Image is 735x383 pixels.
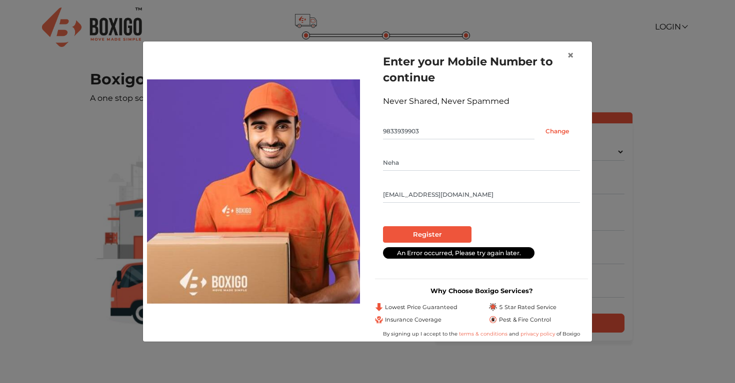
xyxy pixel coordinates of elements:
[383,155,580,171] input: Your Name
[383,187,580,203] input: Email Id
[459,331,509,337] a: terms & conditions
[383,53,580,85] h1: Enter your Mobile Number to continue
[383,123,534,139] input: Mobile No
[383,226,471,243] input: Register
[385,303,457,312] span: Lowest Price Guaranteed
[375,330,588,338] div: By signing up I accept to the and of Boxigo
[147,79,360,303] img: storage-img
[519,331,556,337] a: privacy policy
[499,303,556,312] span: 5 Star Rated Service
[567,48,574,62] span: ×
[499,316,551,324] span: Pest & Fire Control
[375,287,588,295] h3: Why Choose Boxigo Services?
[559,41,582,69] button: Close
[385,316,441,324] span: Insurance Coverage
[534,123,580,139] input: Change
[383,247,534,259] div: An Error occurred, Please try again later.
[383,95,580,107] div: Never Shared, Never Spammed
